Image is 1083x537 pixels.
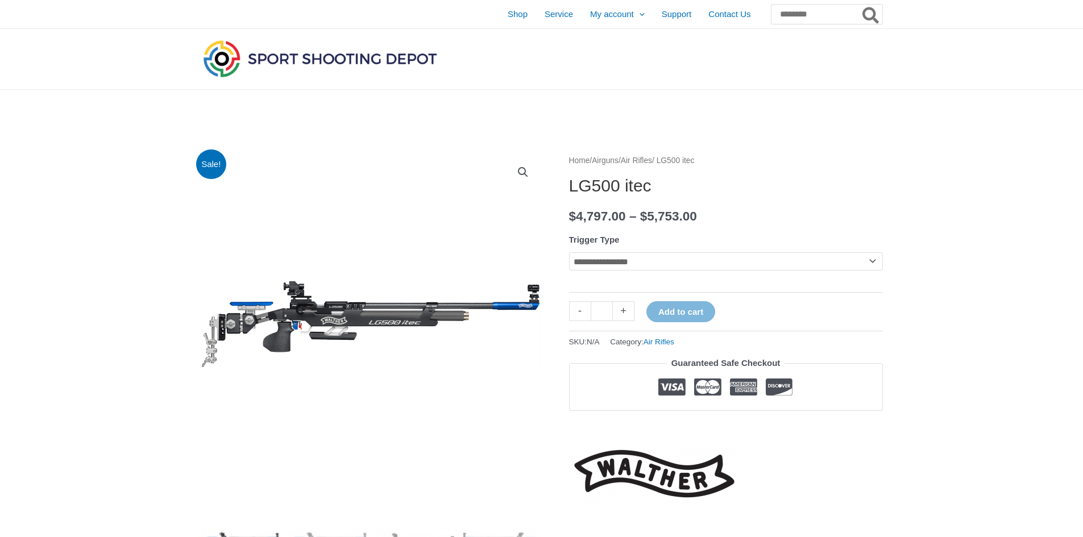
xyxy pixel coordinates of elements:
span: Category: [610,335,674,349]
span: Sale! [196,149,226,180]
span: SKU: [569,335,600,349]
h1: LG500 itec [569,176,883,196]
a: View full-screen image gallery [513,162,533,182]
span: $ [640,209,648,223]
button: Add to cart [646,301,715,322]
a: Air Rifles [621,156,652,165]
button: Search [860,5,882,24]
legend: Guaranteed Safe Checkout [667,355,785,371]
bdi: 5,753.00 [640,209,697,223]
nav: Breadcrumb [569,153,883,168]
span: N/A [587,338,600,346]
iframe: Customer reviews powered by Trustpilot [569,419,883,433]
span: $ [569,209,576,223]
label: Trigger Type [569,235,620,244]
img: Sport Shooting Depot [201,38,439,80]
a: Airguns [592,156,619,165]
span: – [629,209,637,223]
a: Air Rifles [644,338,674,346]
bdi: 4,797.00 [569,209,626,223]
a: Walther [569,442,740,506]
input: Product quantity [591,301,613,321]
a: + [613,301,634,321]
a: Home [569,156,590,165]
a: - [569,301,591,321]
